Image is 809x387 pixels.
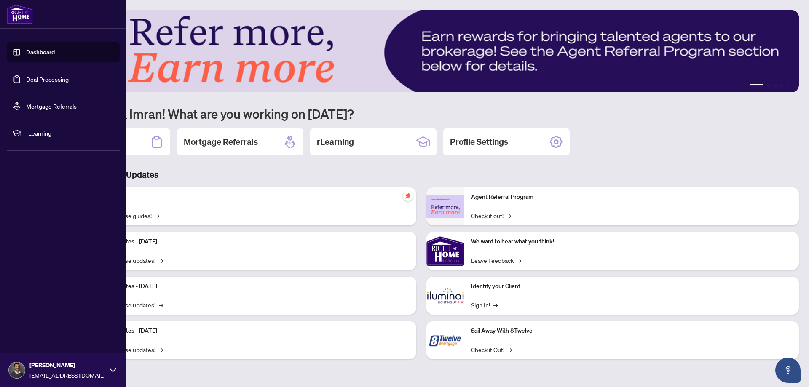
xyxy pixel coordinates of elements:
[155,211,159,220] span: →
[426,277,464,315] img: Identify your Client
[450,136,508,148] h2: Profile Settings
[44,169,799,181] h3: Brokerage & Industry Updates
[493,300,498,310] span: →
[471,211,511,220] a: Check it out!→
[88,237,410,246] p: Platform Updates - [DATE]
[471,192,792,202] p: Agent Referral Program
[159,256,163,265] span: →
[471,345,512,354] a: Check it Out!→
[159,345,163,354] span: →
[471,300,498,310] a: Sign In!→
[88,282,410,291] p: Platform Updates - [DATE]
[88,192,410,202] p: Self-Help
[9,362,25,378] img: Profile Icon
[774,84,777,87] button: 3
[44,10,799,92] img: Slide 0
[767,84,770,87] button: 2
[159,300,163,310] span: →
[471,256,521,265] a: Leave Feedback→
[426,321,464,359] img: Sail Away With 8Twelve
[471,237,792,246] p: We want to hear what you think!
[471,282,792,291] p: Identify your Client
[508,345,512,354] span: →
[426,195,464,218] img: Agent Referral Program
[507,211,511,220] span: →
[787,84,790,87] button: 5
[403,191,413,201] span: pushpin
[88,326,410,336] p: Platform Updates - [DATE]
[426,232,464,270] img: We want to hear what you think!
[26,128,114,138] span: rLearning
[29,360,105,370] span: [PERSON_NAME]
[517,256,521,265] span: →
[184,136,258,148] h2: Mortgage Referrals
[775,358,801,383] button: Open asap
[750,84,763,87] button: 1
[26,75,69,83] a: Deal Processing
[29,371,105,380] span: [EMAIL_ADDRESS][DOMAIN_NAME]
[780,84,784,87] button: 4
[471,326,792,336] p: Sail Away With 8Twelve
[26,102,77,110] a: Mortgage Referrals
[44,106,799,122] h1: Welcome back Imran! What are you working on [DATE]?
[26,48,55,56] a: Dashboard
[317,136,354,148] h2: rLearning
[7,4,33,24] img: logo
